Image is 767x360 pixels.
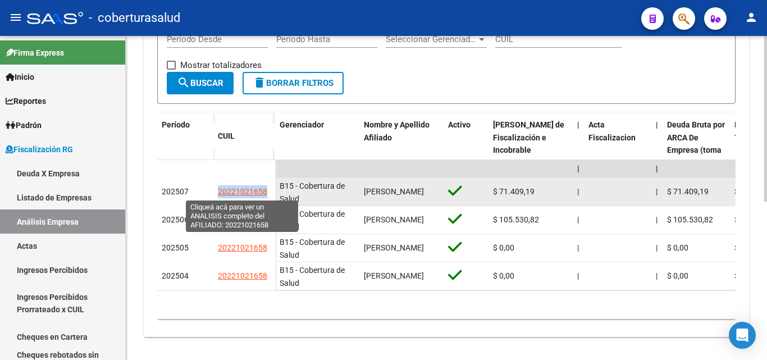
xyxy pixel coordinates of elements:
[577,164,579,173] span: |
[493,215,539,224] span: $ 105.530,82
[577,271,579,280] span: |
[218,131,235,140] span: CUIL
[359,113,444,188] datatable-header-cell: Nombre y Apellido Afiliado
[656,187,658,196] span: |
[493,120,564,155] span: [PERSON_NAME] de Fiscalización e Incobrable
[6,95,46,107] span: Reportes
[253,76,266,89] mat-icon: delete
[448,120,471,129] span: Activo
[651,113,663,188] datatable-header-cell: |
[493,243,514,252] span: $ 0,00
[162,215,189,224] span: 202506
[493,187,535,196] span: $ 71.409,19
[364,120,430,142] span: Nombre y Apellido Afiliado
[6,143,73,156] span: Fiscalización RG
[6,119,42,131] span: Padrón
[364,271,424,280] span: [PERSON_NAME]
[253,78,334,88] span: Borrar Filtros
[577,187,579,196] span: |
[745,11,758,24] mat-icon: person
[9,11,22,24] mat-icon: menu
[6,47,64,59] span: Firma Express
[162,187,189,196] span: 202507
[6,71,34,83] span: Inicio
[280,266,345,288] span: B15 - Cobertura de Salud
[663,113,730,188] datatable-header-cell: Deuda Bruta por ARCA De Empresa (toma en cuenta todos los afiliados)
[364,187,424,196] span: [PERSON_NAME]
[275,113,359,188] datatable-header-cell: Gerenciador
[280,238,345,259] span: B15 - Cobertura de Salud
[243,72,344,94] button: Borrar Filtros
[157,113,213,160] datatable-header-cell: Período
[280,120,324,129] span: Gerenciador
[177,78,223,88] span: Buscar
[734,243,756,252] span: $ 0,00
[280,209,345,231] span: B15 - Cobertura de Salud
[177,76,190,89] mat-icon: search
[162,271,189,280] span: 202504
[218,243,267,252] span: 20221021658
[584,113,651,188] datatable-header-cell: Acta Fiscalizacion
[573,113,584,188] datatable-header-cell: |
[656,215,658,224] span: |
[667,271,688,280] span: $ 0,00
[667,243,688,252] span: $ 0,00
[280,181,345,203] span: B15 - Cobertura de Salud
[386,34,477,44] span: Seleccionar Gerenciador
[162,120,190,129] span: Período
[656,120,658,129] span: |
[167,72,234,94] button: Buscar
[213,124,275,148] datatable-header-cell: CUIL
[364,215,424,224] span: [PERSON_NAME]
[729,322,756,349] div: Open Intercom Messenger
[364,243,424,252] span: [PERSON_NAME]
[488,113,573,188] datatable-header-cell: Deuda Bruta Neto de Fiscalización e Incobrable
[667,187,709,196] span: $ 71.409,19
[656,164,658,173] span: |
[180,58,262,72] span: Mostrar totalizadores
[89,6,180,30] span: - coberturasalud
[218,215,267,224] span: 20221021658
[588,120,636,142] span: Acta Fiscalizacion
[577,120,579,129] span: |
[667,215,713,224] span: $ 105.530,82
[656,243,658,252] span: |
[656,271,658,280] span: |
[218,271,267,280] span: 20221021658
[667,120,725,180] span: Deuda Bruta por ARCA De Empresa (toma en cuenta todos los afiliados)
[493,271,514,280] span: $ 0,00
[218,187,267,196] span: 20221021658
[734,271,756,280] span: $ 0,00
[162,243,189,252] span: 202505
[577,215,579,224] span: |
[444,113,488,188] datatable-header-cell: Activo
[577,243,579,252] span: |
